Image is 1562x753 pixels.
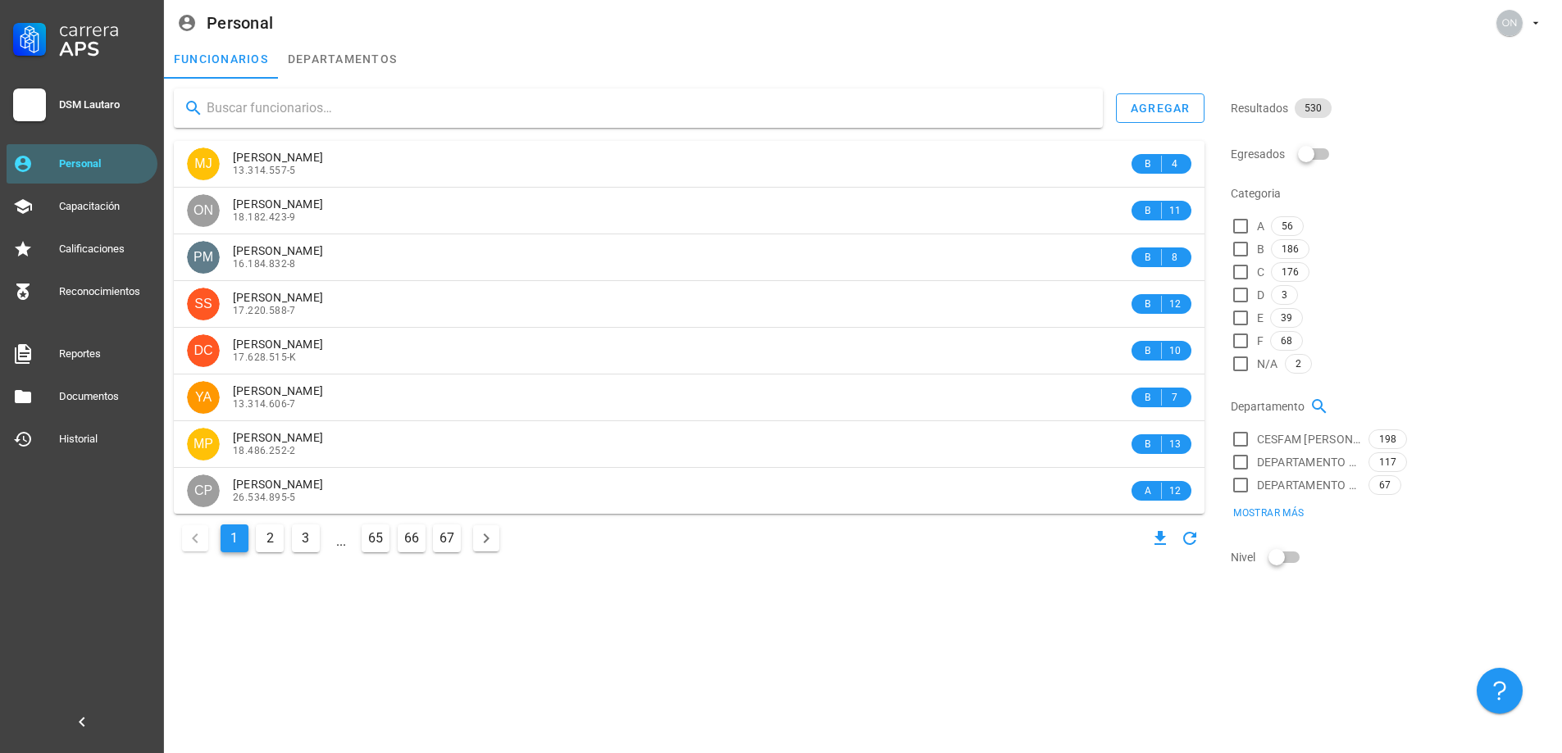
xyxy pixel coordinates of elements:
[1168,156,1182,172] span: 4
[59,243,151,256] div: Calificaciones
[1281,332,1292,350] span: 68
[1223,501,1314,524] button: Mostrar más
[7,420,157,459] a: Historial
[1379,476,1391,494] span: 67
[473,525,499,551] button: Página siguiente
[1231,88,1552,128] div: Resultados
[1257,241,1264,257] span: B
[1257,477,1362,493] span: DEPARTAMENTO DE SALUD
[233,305,296,316] span: 17.220.588-7
[233,291,323,304] span: [PERSON_NAME]
[1257,287,1264,303] span: D
[1496,10,1523,36] div: avatar
[1257,333,1264,349] span: F
[1141,296,1154,312] span: B
[194,474,212,507] span: CP
[1231,387,1552,426] div: Departamento
[194,428,213,460] span: MP
[194,241,213,274] span: PM
[233,151,323,164] span: [PERSON_NAME]
[221,524,248,552] button: Página actual, página 1
[233,398,296,410] span: 13.314.606-7
[233,352,297,363] span: 17.628.515-K
[278,39,407,79] a: departamentos
[194,194,213,227] span: ON
[1232,507,1304,519] span: Mostrar más
[1141,342,1154,359] span: B
[1282,286,1287,304] span: 3
[328,525,354,551] span: ...
[233,492,296,503] span: 26.534.895-5
[292,524,320,552] button: Ir a la página 3
[1141,389,1154,406] span: B
[1141,156,1154,172] span: B
[233,384,323,397] span: [PERSON_NAME]
[1379,453,1396,471] span: 117
[433,524,461,552] button: Ir a la página 67
[195,381,212,414] span: YA
[1168,296,1182,312] span: 12
[7,377,157,416] a: Documentos
[194,334,212,367] span: DC
[7,334,157,374] a: Reportes
[233,431,323,444] span: [PERSON_NAME]
[1231,134,1552,174] div: Egresados
[187,428,220,460] div: avatar
[1141,483,1154,499] span: A
[7,229,157,269] a: Calificaciones
[1257,454,1362,470] span: DEPARTAMENTO SALUD RURAL
[207,14,273,32] div: Personal
[233,478,323,491] span: [PERSON_NAME]
[233,338,323,351] span: [PERSON_NAME]
[1141,202,1154,219] span: B
[1231,538,1552,577] div: Nivel
[1116,93,1205,123] button: agregar
[1379,430,1396,448] span: 198
[59,390,151,403] div: Documentos
[1141,249,1154,265] span: B
[59,433,151,446] div: Historial
[1231,174,1552,213] div: Categoria
[194,288,212,320] span: SS
[59,200,151,213] div: Capacitación
[187,288,220,320] div: avatar
[1281,309,1292,327] span: 39
[187,147,220,180] div: avatar
[1282,240,1299,258] span: 186
[7,144,157,184] a: Personal
[233,244,323,257] span: [PERSON_NAME]
[362,524,389,552] button: Ir a la página 65
[1305,98,1322,118] span: 530
[1282,263,1299,281] span: 176
[187,241,220,274] div: avatar
[207,95,1090,121] input: Buscar funcionarios…
[194,147,212,180] span: MJ
[59,98,151,111] div: DSM Lautaro
[233,197,323,211] span: [PERSON_NAME]
[398,524,426,552] button: Ir a la página 66
[1282,217,1293,235] span: 56
[59,20,151,39] div: Carrera
[7,187,157,226] a: Capacitación
[256,524,284,552] button: Ir a la página 2
[1168,389,1182,406] span: 7
[7,272,157,311] a: Reconocimientos
[1168,249,1182,265] span: 8
[1168,436,1182,452] span: 13
[1257,218,1264,234] span: A
[187,381,220,414] div: avatar
[1257,264,1264,280] span: C
[1168,202,1182,219] span: 11
[1130,102,1191,115] div: agregar
[59,157,151,170] div: Personal
[164,39,278,79] a: funcionarios
[1257,310,1264,326] span: E
[59,39,151,59] div: APS
[1257,356,1278,372] span: N/A
[59,285,151,298] div: Reconocimientos
[1257,431,1362,447] span: CESFAM [PERSON_NAME]
[59,347,151,361] div: Reportes
[187,334,220,367] div: avatar
[187,194,220,227] div: avatar
[1168,483,1182,499] span: 12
